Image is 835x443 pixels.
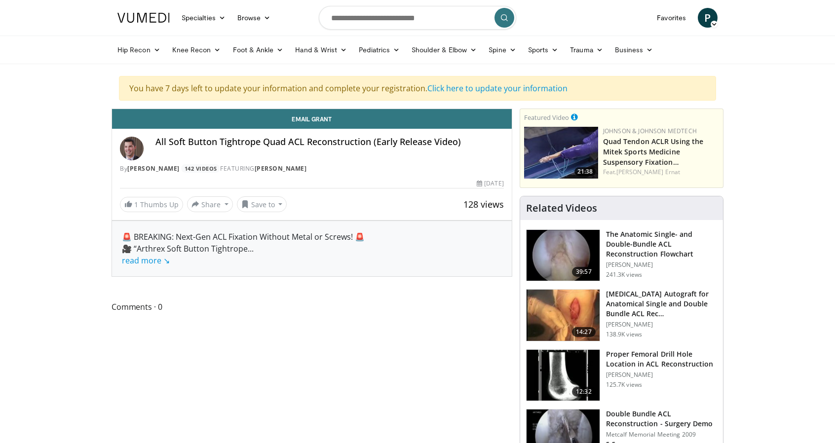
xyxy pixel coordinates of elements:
h3: [MEDICAL_DATA] Autograft for Anatomical Single and Double Bundle ACL Rec… [606,289,717,319]
a: Knee Recon [166,40,227,60]
a: Spine [483,40,522,60]
p: Metcalf Memorial Meeting 2009 [606,431,717,439]
span: 39:57 [572,267,596,277]
input: Search topics, interventions [319,6,516,30]
span: 21:38 [574,167,596,176]
small: Featured Video [524,113,569,122]
h4: All Soft Button Tightrope Quad ACL Reconstruction (Early Release Video) [155,137,504,148]
a: Hand & Wrist [289,40,353,60]
img: VuMedi Logo [117,13,170,23]
h3: Proper Femoral Drill Hole Location in ACL Reconstruction [606,349,717,369]
a: 12:32 Proper Femoral Drill Hole Location in ACL Reconstruction [PERSON_NAME] 125.7K views [526,349,717,402]
a: Sports [522,40,565,60]
span: Comments 0 [112,300,512,313]
span: 1 [134,200,138,209]
a: Quad Tendon ACLR Using the Mitek Sports Medicine Suspensory Fixation… [603,137,704,167]
a: 39:57 The Anatomic Single- and Double-Bundle ACL Reconstruction Flowchart [PERSON_NAME] 241.3K views [526,229,717,282]
a: Email Grant [112,109,512,129]
span: 12:32 [572,387,596,397]
p: 125.7K views [606,381,642,389]
a: Foot & Ankle [227,40,290,60]
img: Fu_0_3.png.150x105_q85_crop-smart_upscale.jpg [527,230,600,281]
h3: The Anatomic Single- and Double-Bundle ACL Reconstruction Flowchart [606,229,717,259]
a: Business [609,40,659,60]
p: [PERSON_NAME] [606,261,717,269]
h4: Related Videos [526,202,597,214]
div: By FEATURING [120,164,504,173]
a: Specialties [176,8,231,28]
a: 14:27 [MEDICAL_DATA] Autograft for Anatomical Single and Double Bundle ACL Rec… [PERSON_NAME] 138... [526,289,717,341]
h3: Double Bundle ACL Reconstruction - Surgery Demo [606,409,717,429]
a: Pediatrics [353,40,406,60]
div: [DATE] [477,179,503,188]
a: read more ↘ [122,255,170,266]
a: Trauma [564,40,609,60]
img: b78fd9da-dc16-4fd1-a89d-538d899827f1.150x105_q85_crop-smart_upscale.jpg [524,127,598,179]
a: [PERSON_NAME] [255,164,307,173]
p: [PERSON_NAME] [606,371,717,379]
a: Hip Recon [112,40,166,60]
a: Click here to update your information [427,83,568,94]
span: 14:27 [572,327,596,337]
a: [PERSON_NAME] Ernat [616,168,680,176]
a: 142 Videos [181,164,220,173]
a: P [698,8,718,28]
img: 281064_0003_1.png.150x105_q85_crop-smart_upscale.jpg [527,290,600,341]
a: 1 Thumbs Up [120,197,183,212]
img: Title_01_100001165_3.jpg.150x105_q85_crop-smart_upscale.jpg [527,350,600,401]
img: Avatar [120,137,144,160]
p: 138.9K views [606,331,642,338]
a: Shoulder & Elbow [406,40,483,60]
a: [PERSON_NAME] [127,164,180,173]
a: Favorites [651,8,692,28]
a: Johnson & Johnson MedTech [603,127,697,135]
a: Browse [231,8,277,28]
p: [PERSON_NAME] [606,321,717,329]
div: You have 7 days left to update your information and complete your registration. [119,76,716,101]
div: 🚨 BREAKING: Next-Gen ACL Fixation Without Metal or Screws! 🚨 🎥 “Arthrex Soft Button Tightrope [122,231,502,266]
button: Save to [237,196,287,212]
span: 128 views [463,198,504,210]
div: Feat. [603,168,719,177]
button: Share [187,196,233,212]
a: 21:38 [524,127,598,179]
p: 241.3K views [606,271,642,279]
